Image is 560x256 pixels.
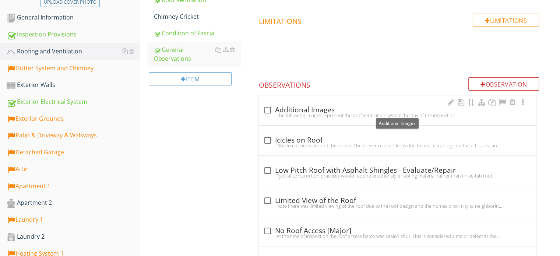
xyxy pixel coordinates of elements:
[263,143,532,148] div: Observed icicles around the house. The presence of icicles is due to heat escaping into the attic...
[7,47,140,56] div: Roofing and Ventilation
[7,97,140,107] div: Exterior Electrical System
[263,173,532,179] div: Typical construction practices would require another style roofing material rather than three-tab...
[7,232,140,242] div: Laundry 2
[258,77,539,90] h4: Observations
[7,30,140,39] div: Inspection Provisions
[7,165,140,174] div: Attic
[7,148,140,157] div: Detached Garage
[154,29,240,38] div: Condition of Fascia
[7,131,140,140] div: Patio & Driveway & Walkways
[258,14,539,26] h4: Limitations
[7,64,140,73] div: Gutter System and Chimney
[473,14,539,27] div: Limitations
[149,72,232,85] div: Item
[7,198,140,208] div: Apartment 2
[7,114,140,124] div: Exterior Grounds
[7,80,140,90] div: Exterior Walls
[154,45,240,63] div: General Observations
[154,12,240,21] div: Chimney Cricket
[7,13,140,22] div: General Information
[263,203,532,209] div: Note there was limited viewing of the roof due to the roof design and the homes proximity to neig...
[263,112,532,118] div: The following images represent the roof ventilation system the day of the inspection.
[7,215,140,225] div: Laundry 1
[468,77,539,91] div: Observation
[263,233,532,239] div: At the time of inspection the roof access hatch was sealed shut. This is considered a major defec...
[7,182,140,191] div: Apartment 1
